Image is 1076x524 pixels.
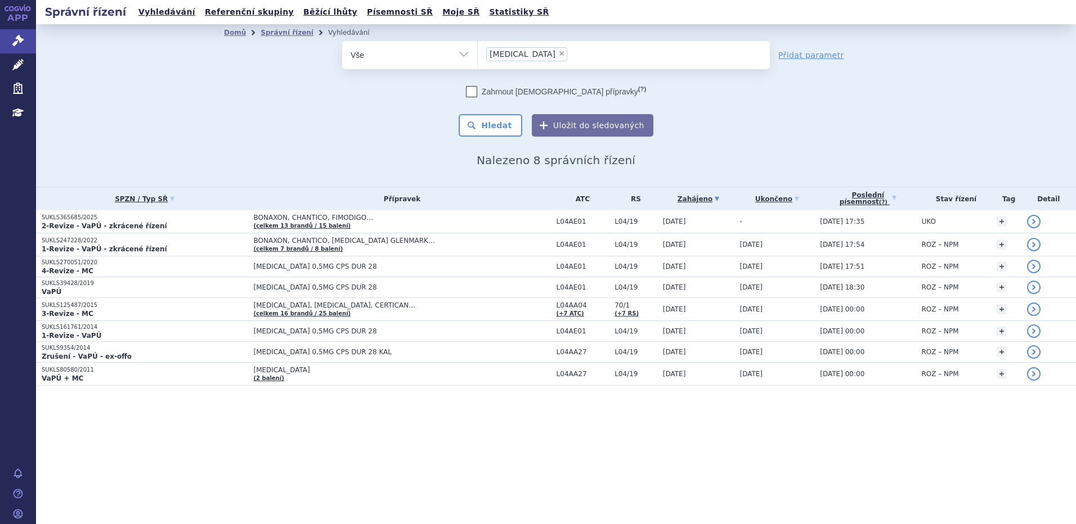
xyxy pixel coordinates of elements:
[557,283,609,291] span: L04AE01
[557,263,609,270] span: L04AE01
[820,348,864,356] span: [DATE] 00:00
[739,370,763,378] span: [DATE]
[253,375,284,381] a: (2 balení)
[253,310,351,317] a: (celkem 16 brandů / 25 balení)
[42,288,61,296] strong: VaPÚ
[820,305,864,313] span: [DATE] 00:00
[557,327,609,335] span: L04AE01
[615,327,657,335] span: L04/19
[991,187,1021,210] th: Tag
[42,301,248,309] p: SUKLS125487/2015
[253,348,535,356] span: [MEDICAL_DATA] 0,5MG CPS DUR 28 KAL
[997,326,1007,336] a: +
[921,305,958,313] span: ROZ – NPM
[557,301,609,309] span: L04AA04
[997,347,1007,357] a: +
[997,304,1007,314] a: +
[42,245,167,253] strong: 1-Revize - VaPÚ - zkrácené řízení
[253,301,535,309] span: [MEDICAL_DATA], [MEDICAL_DATA], CERTICAN…
[663,283,686,291] span: [DATE]
[571,47,577,61] input: [MEDICAL_DATA]
[42,374,83,382] strong: VaPÚ + MC
[997,216,1007,227] a: +
[253,283,535,291] span: [MEDICAL_DATA] 0,5MG CPS DUR 28
[663,370,686,378] span: [DATE]
[638,85,646,93] abbr: (?)
[739,283,763,291] span: [DATE]
[1027,367,1041,381] a: detail
[739,241,763,249] span: [DATE]
[42,323,248,331] p: SUKLS161761/2014
[921,370,958,378] span: ROZ – NPM
[42,222,167,230] strong: 2-Revize - VaPÚ - zkrácené řízení
[739,191,814,207] a: Ukončeno
[42,267,93,275] strong: 4-Revize - MC
[558,50,565,57] span: ×
[739,218,742,225] span: -
[1027,281,1041,294] a: detail
[439,4,483,20] a: Moje SŘ
[921,263,958,270] span: ROZ – NPM
[615,241,657,249] span: L04/19
[459,114,522,137] button: Hledat
[663,305,686,313] span: [DATE]
[879,199,887,206] abbr: (?)
[490,50,555,58] span: [MEDICAL_DATA]
[778,49,844,61] a: Přidat parametr
[1021,187,1076,210] th: Detail
[820,241,864,249] span: [DATE] 17:54
[615,348,657,356] span: L04/19
[532,114,653,137] button: Uložit do sledovaných
[557,370,609,378] span: L04AA27
[248,187,550,210] th: Přípravek
[615,370,657,378] span: L04/19
[36,4,135,20] h2: Správní řízení
[997,261,1007,272] a: +
[253,246,343,252] a: (celkem 7 brandů / 8 balení)
[551,187,609,210] th: ATC
[820,263,864,270] span: [DATE] 17:51
[364,4,436,20] a: Písemnosti SŘ
[201,4,297,20] a: Referenční skupiny
[739,348,763,356] span: [DATE]
[820,283,864,291] span: [DATE] 18:30
[663,263,686,270] span: [DATE]
[663,348,686,356] span: [DATE]
[615,283,657,291] span: L04/19
[477,153,635,167] span: Nalezeno 8 správních řízení
[997,282,1007,292] a: +
[42,344,248,352] p: SUKLS9354/2014
[557,348,609,356] span: L04AA27
[253,237,535,245] span: BONAXON, CHANTICO, [MEDICAL_DATA] GLENMARK…
[253,223,351,229] a: (celkem 13 brandů / 15 balení)
[253,327,535,335] span: [MEDICAL_DATA] 0,5MG CPS DUR 28
[921,218,935,225] span: UKO
[820,187,916,210] a: Poslednípísemnost(?)
[42,259,248,266] p: SUKLS270051/2020
[997,369,1007,379] a: +
[253,214,535,222] span: BONAXON, CHANTICO, FIMODIGO…
[1027,260,1041,273] a: detail
[42,353,132,360] strong: Zrušení - VaPÚ - ex-offo
[557,218,609,225] span: L04AE01
[42,310,93,318] strong: 3-Revize - MC
[615,218,657,225] span: L04/19
[42,279,248,287] p: SUKLS39428/2019
[42,366,248,374] p: SUKLS80580/2011
[820,327,864,335] span: [DATE] 00:00
[1027,238,1041,251] a: detail
[300,4,361,20] a: Běžící lhůty
[253,263,535,270] span: [MEDICAL_DATA] 0,5MG CPS DUR 28
[1027,302,1041,316] a: detail
[663,191,734,207] a: Zahájeno
[557,241,609,249] span: L04AE01
[820,370,864,378] span: [DATE] 00:00
[42,191,248,207] a: SPZN / Typ SŘ
[253,366,535,374] span: [MEDICAL_DATA]
[615,263,657,270] span: L04/19
[42,214,248,222] p: SUKLS365685/2025
[1027,345,1041,359] a: detail
[1027,324,1041,338] a: detail
[739,263,763,270] span: [DATE]
[1027,215,1041,228] a: detail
